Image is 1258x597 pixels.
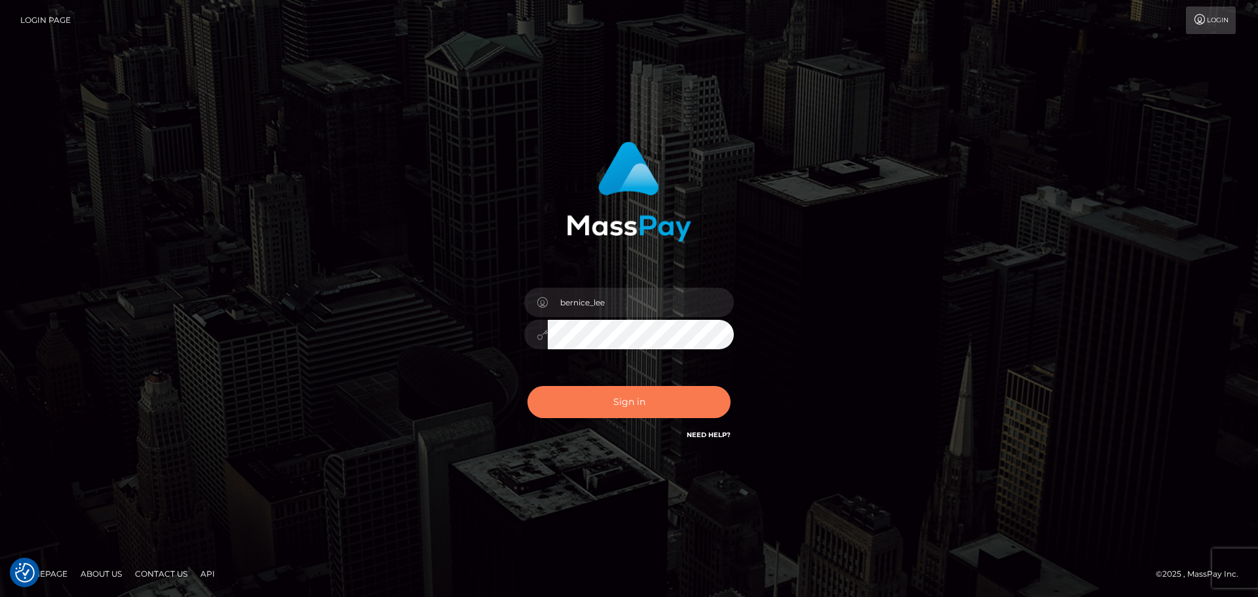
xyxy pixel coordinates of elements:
a: Login Page [20,7,71,34]
a: Login [1186,7,1236,34]
a: API [195,564,220,584]
a: Need Help? [687,431,731,439]
img: Revisit consent button [15,563,35,583]
img: MassPay Login [567,142,691,242]
a: Homepage [14,564,73,584]
button: Sign in [527,386,731,418]
div: © 2025 , MassPay Inc. [1156,567,1248,581]
a: About Us [75,564,127,584]
button: Consent Preferences [15,563,35,583]
a: Contact Us [130,564,193,584]
input: Username... [548,288,734,317]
